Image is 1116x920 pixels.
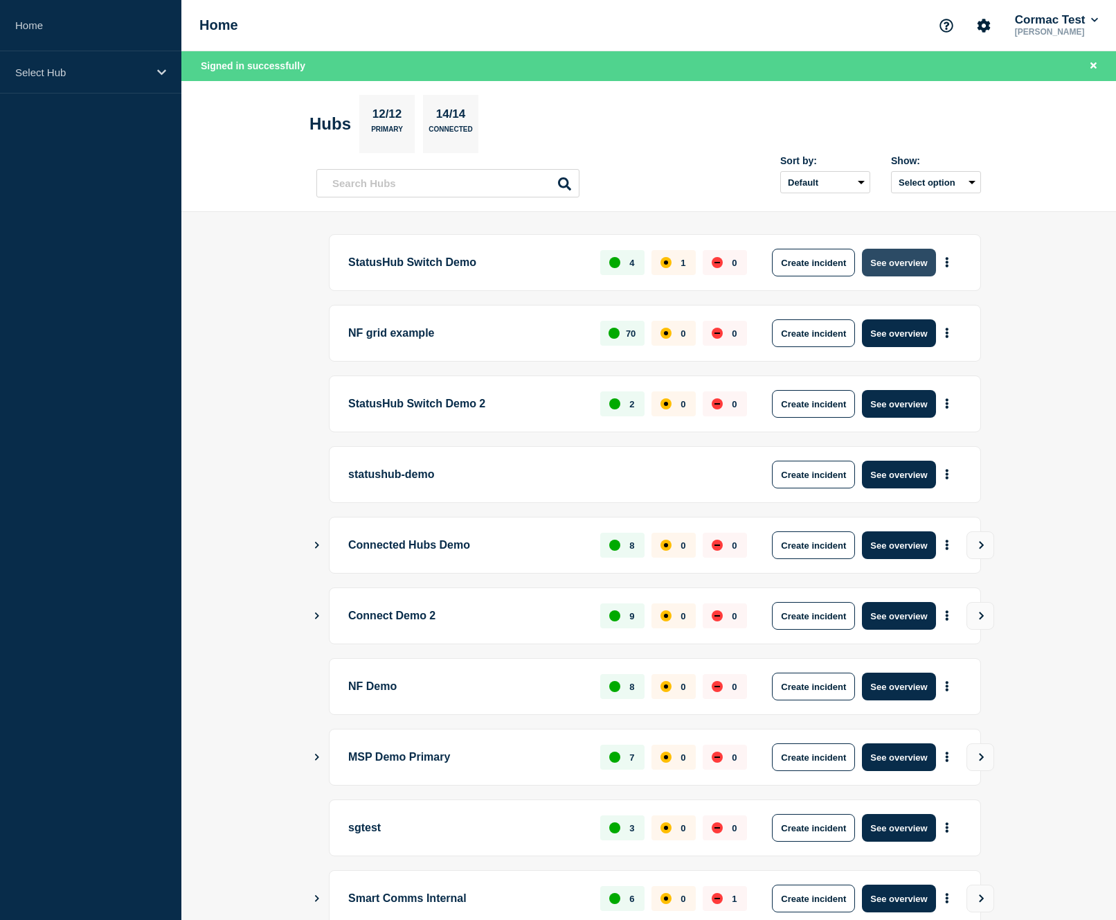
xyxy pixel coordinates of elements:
p: 0 [732,399,737,409]
button: Account settings [969,11,998,40]
div: down [712,610,723,621]
p: [PERSON_NAME] [1012,27,1101,37]
div: up [609,610,620,621]
p: 1 [732,894,737,904]
p: 0 [681,328,685,339]
button: More actions [938,603,956,629]
div: affected [660,398,672,409]
div: Show: [891,155,981,166]
p: 1 [681,258,685,268]
button: Create incident [772,319,855,347]
button: Create incident [772,461,855,488]
button: Show Connected Hubs [314,894,321,904]
p: 8 [629,682,634,692]
p: 0 [732,823,737,833]
p: 3 [629,823,634,833]
div: affected [660,540,672,551]
div: affected [660,822,672,833]
p: 0 [681,894,685,904]
p: 0 [681,682,685,692]
button: More actions [938,462,956,488]
p: 0 [732,540,737,551]
h1: Home [199,17,238,33]
p: Primary [371,125,403,140]
button: Create incident [772,673,855,700]
button: More actions [938,391,956,417]
p: 0 [681,611,685,621]
div: affected [660,610,672,621]
p: statushub-demo [348,461,731,488]
div: down [712,328,723,339]
button: Create incident [772,602,855,630]
button: See overview [862,249,935,276]
p: 0 [732,752,737,763]
input: Search Hubs [316,169,579,197]
div: affected [660,681,672,692]
p: StatusHub Switch Demo 2 [348,390,584,418]
p: sgtest [348,814,584,842]
div: down [712,752,723,763]
p: 8 [629,540,634,551]
button: See overview [862,390,935,418]
div: up [609,822,620,833]
p: 6 [629,894,634,904]
p: Connected Hubs Demo [348,531,584,559]
div: Sort by: [780,155,870,166]
div: down [712,681,723,692]
button: Create incident [772,743,855,771]
div: up [609,257,620,268]
button: See overview [862,531,935,559]
div: affected [660,257,672,268]
select: Sort by [780,171,870,193]
button: View [966,885,994,912]
button: More actions [938,533,956,558]
p: 9 [629,611,634,621]
button: See overview [862,602,935,630]
button: More actions [938,886,956,912]
p: 0 [732,328,737,339]
p: MSP Demo Primary [348,743,584,771]
p: 2 [629,399,634,409]
div: up [609,893,620,904]
button: Show Connected Hubs [314,611,321,621]
button: Create incident [772,390,855,418]
button: See overview [862,461,935,488]
button: More actions [938,745,956,770]
p: NF Demo [348,673,584,700]
p: 0 [681,399,685,409]
button: View [966,531,994,559]
button: See overview [862,814,935,842]
button: Create incident [772,814,855,842]
p: 70 [626,328,636,339]
div: down [712,540,723,551]
button: Cormac Test [1012,13,1101,27]
button: Create incident [772,249,855,276]
button: See overview [862,673,935,700]
p: Smart Comms Internal [348,885,584,912]
p: 0 [732,611,737,621]
button: Show Connected Hubs [314,540,321,551]
button: View [966,743,994,771]
p: Select Hub [15,67,148,78]
button: Select option [891,171,981,193]
p: 0 [681,823,685,833]
button: Show Connected Hubs [314,752,321,763]
button: More actions [938,815,956,841]
button: See overview [862,885,935,912]
button: See overview [862,743,935,771]
button: Close banner [1085,58,1102,74]
p: 0 [681,540,685,551]
p: Connected [429,125,472,140]
p: 14/14 [431,107,471,125]
p: NF grid example [348,319,584,347]
div: affected [660,893,672,904]
div: up [609,398,620,409]
p: 12/12 [367,107,407,125]
p: Connect Demo 2 [348,602,584,630]
button: Create incident [772,531,855,559]
div: up [609,328,620,339]
p: StatusHub Switch Demo [348,249,584,276]
div: affected [660,752,672,763]
p: 4 [629,258,634,268]
button: More actions [938,321,956,346]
